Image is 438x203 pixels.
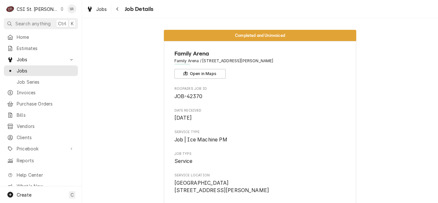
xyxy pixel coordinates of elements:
div: Status [164,30,356,41]
a: Vendors [4,121,78,131]
button: Open in Maps [174,69,226,79]
button: Navigate back [113,4,123,14]
span: [GEOGRAPHIC_DATA] [STREET_ADDRESS][PERSON_NAME] [174,180,269,194]
a: Go to What's New [4,181,78,191]
span: Date Received [174,114,346,122]
a: Go to Jobs [4,54,78,65]
span: Pricebook [17,145,65,152]
span: Address [174,58,346,64]
span: Completed and Uninvoiced [235,33,285,38]
button: Search anythingCtrlK [4,18,78,29]
span: Help Center [17,172,74,178]
a: Job Series [4,77,78,87]
span: Clients [17,134,75,141]
div: Job Type [174,151,346,165]
span: Home [17,34,75,40]
a: Go to Pricebook [4,143,78,154]
span: Estimates [17,45,75,52]
span: [DATE] [174,115,192,121]
a: Reports [4,155,78,166]
a: Clients [4,132,78,143]
div: CSI St. [PERSON_NAME] [17,6,58,13]
span: Roopairs Job ID [174,86,346,91]
a: Invoices [4,87,78,98]
span: JOB-42370 [174,93,202,99]
div: CSI St. Louis's Avatar [6,4,15,13]
div: Date Received [174,108,346,122]
span: Jobs [17,67,75,74]
span: Jobs [96,6,107,13]
span: Reports [17,157,75,164]
span: Roopairs Job ID [174,93,346,100]
span: Purchase Orders [17,100,75,107]
span: Service Location [174,173,346,178]
span: Vendors [17,123,75,130]
span: Service [174,158,193,164]
span: Service Type [174,130,346,135]
a: Bills [4,110,78,120]
span: Search anything [15,20,51,27]
span: Job | Ice Machine PM [174,137,227,143]
span: Job Type [174,157,346,165]
a: Go to Help Center [4,170,78,180]
div: Service Type [174,130,346,143]
span: Jobs [17,56,65,63]
div: Stephani Roth's Avatar [67,4,76,13]
a: Estimates [4,43,78,54]
span: Job Type [174,151,346,156]
div: Service Location [174,173,346,194]
span: Job Details [123,5,154,13]
div: C [6,4,15,13]
span: Job Series [17,79,75,85]
span: What's New [17,183,74,190]
span: K [71,20,74,27]
a: Purchase Orders [4,98,78,109]
span: Create [17,192,31,198]
a: Jobs [4,65,78,76]
span: Ctrl [58,20,66,27]
a: Jobs [84,4,110,14]
div: Client Information [174,49,346,79]
span: Invoices [17,89,75,96]
span: Service Type [174,136,346,144]
a: Home [4,32,78,42]
span: Service Location [174,179,346,194]
div: SR [67,4,76,13]
div: Roopairs Job ID [174,86,346,100]
span: Name [174,49,346,58]
span: Bills [17,112,75,118]
span: C [71,191,74,198]
span: Date Received [174,108,346,113]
